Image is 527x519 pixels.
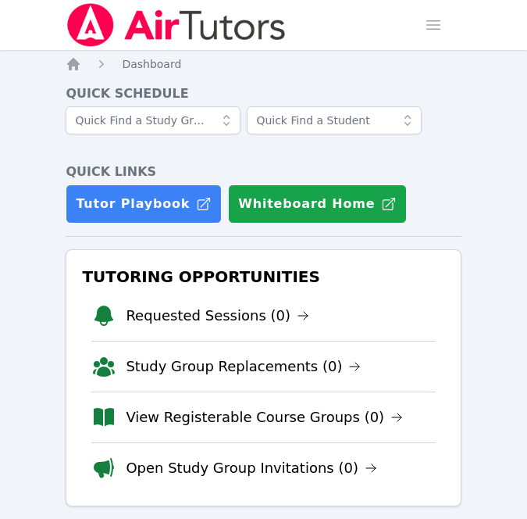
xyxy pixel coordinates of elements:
h3: Tutoring Opportunities [79,263,447,291]
a: Tutor Playbook [66,184,222,224]
h4: Quick Links [66,163,461,181]
a: Open Study Group Invitations (0) [126,457,377,479]
img: Air Tutors [66,3,287,47]
a: Requested Sessions (0) [126,305,309,327]
a: View Registerable Course Groups (0) [126,406,403,428]
a: Study Group Replacements (0) [126,356,361,378]
button: Whiteboard Home [228,184,407,224]
input: Quick Find a Student [247,106,422,134]
h4: Quick Schedule [66,84,461,103]
span: Dashboard [122,58,181,70]
a: Dashboard [122,56,181,72]
input: Quick Find a Study Group [66,106,240,134]
nav: Breadcrumb [66,56,461,72]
